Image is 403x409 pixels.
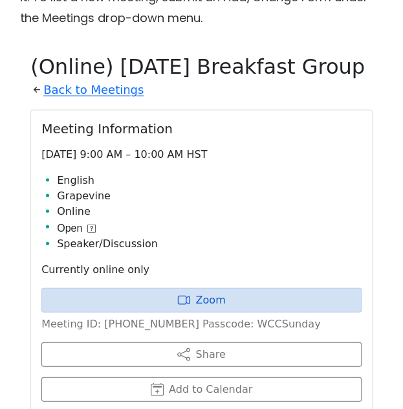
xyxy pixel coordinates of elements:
[41,261,362,277] p: Currently online only
[57,236,362,251] li: Speaker/Discussion
[57,172,362,188] li: English
[30,54,373,78] h1: (Online) [DATE] Breakfast Group
[41,316,362,331] p: Meeting ID: [PHONE_NUMBER] Passcode: WCCSunday
[41,342,362,366] button: Share
[41,120,362,136] h2: Meeting Information
[41,287,362,312] a: Zoom
[41,146,362,162] p: [DATE] 9:00 AM – 10:00 AM HST
[41,377,362,401] button: Add to Calendar
[57,220,82,236] span: Open
[57,220,96,236] button: Open
[43,79,144,100] a: Back to Meetings
[57,188,362,203] li: Grapevine
[57,203,362,219] li: Online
